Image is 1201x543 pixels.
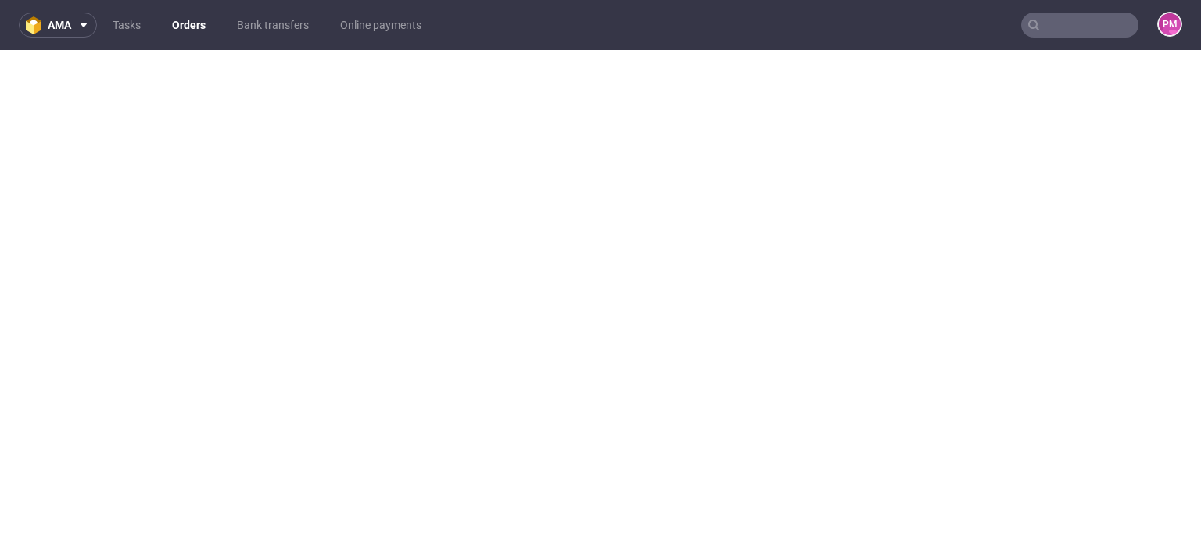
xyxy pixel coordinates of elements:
span: ama [48,20,71,30]
button: ama [19,13,97,38]
figcaption: PM [1159,13,1181,35]
img: logo [26,16,48,34]
a: Tasks [103,13,150,38]
a: Bank transfers [228,13,318,38]
a: Orders [163,13,215,38]
a: Online payments [331,13,431,38]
